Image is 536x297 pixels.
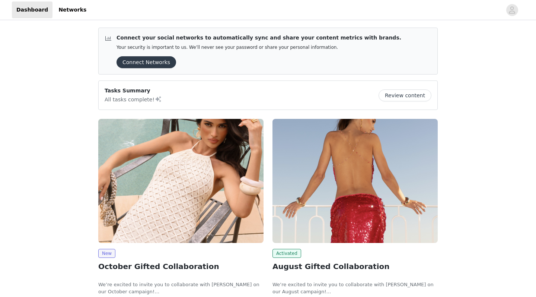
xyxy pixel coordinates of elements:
button: Review content [379,89,431,101]
h2: October Gifted Collaboration [98,261,264,272]
p: All tasks complete! [105,95,162,104]
p: Tasks Summary [105,87,162,95]
h2: August Gifted Collaboration [272,261,438,272]
img: Peppermayo EU [272,119,438,243]
div: avatar [508,4,516,16]
a: Networks [54,1,91,18]
img: Peppermayo EU [98,119,264,243]
span: New [98,249,115,258]
a: Dashboard [12,1,52,18]
button: Connect Networks [117,56,176,68]
p: We’re excited to invite you to collaborate with [PERSON_NAME] on our October campaign! [98,281,264,296]
p: We’re excited to invite you to collaborate with [PERSON_NAME] on our August campaign! [272,281,438,296]
p: Connect your social networks to automatically sync and share your content metrics with brands. [117,34,401,42]
p: Your security is important to us. We’ll never see your password or share your personal information. [117,45,401,50]
span: Activated [272,249,301,258]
